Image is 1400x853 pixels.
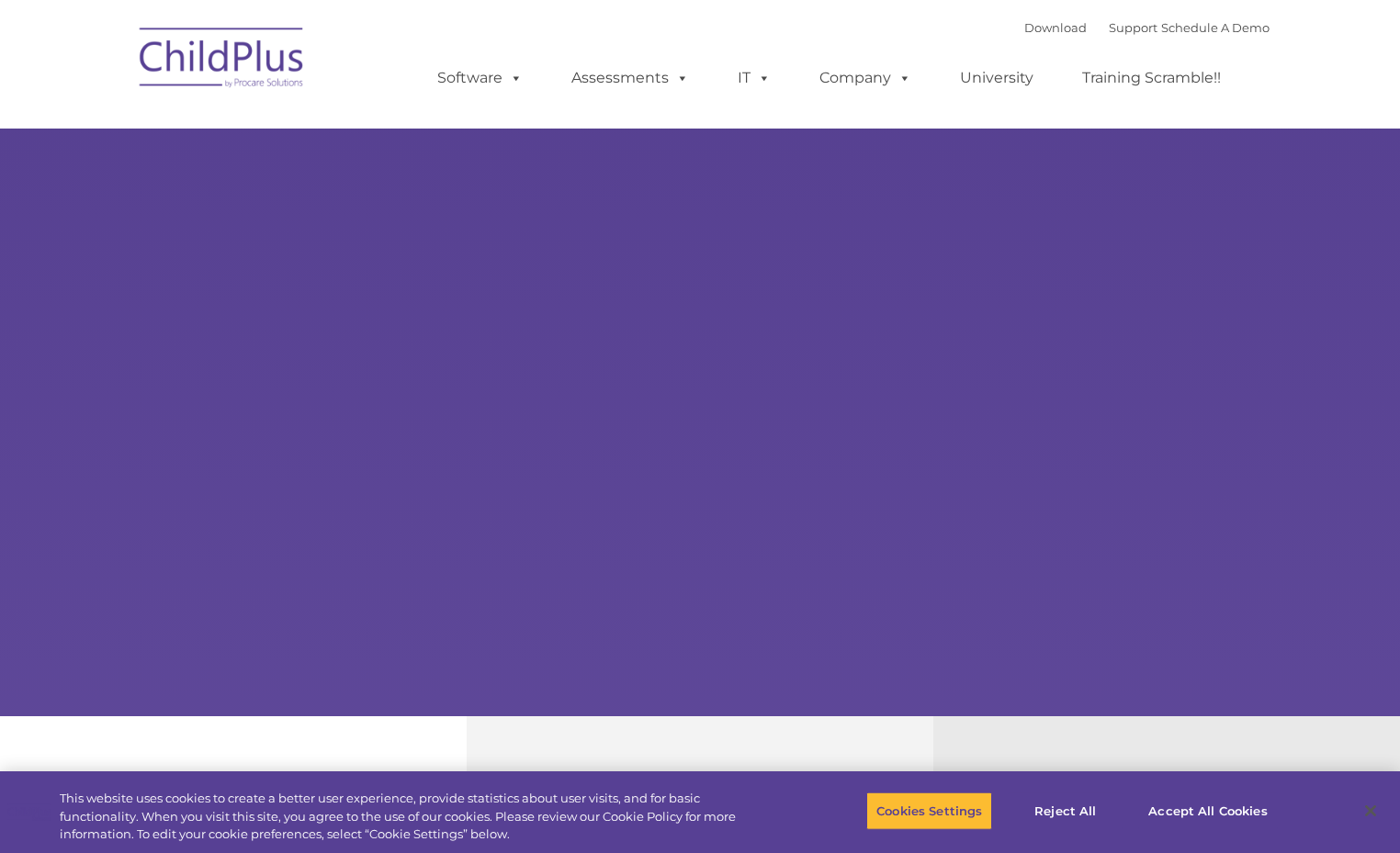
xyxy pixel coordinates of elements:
[130,15,314,107] img: ChildPlus by Procare Solutions
[866,791,992,830] button: Cookies Settings
[1109,20,1157,35] a: Support
[1138,791,1277,830] button: Accept All Cookies
[1008,791,1123,830] button: Reject All
[1024,20,1087,35] a: Download
[1350,791,1391,831] button: Close
[1161,20,1270,35] a: Schedule A Demo
[553,60,707,96] a: Assessments
[419,60,541,96] a: Software
[1024,20,1270,35] font: |
[60,790,770,844] div: This website uses cookies to create a better user experience, provide statistics about user visit...
[801,60,930,96] a: Company
[719,60,789,96] a: IT
[942,60,1052,96] a: University
[1064,60,1239,96] a: Training Scramble!!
